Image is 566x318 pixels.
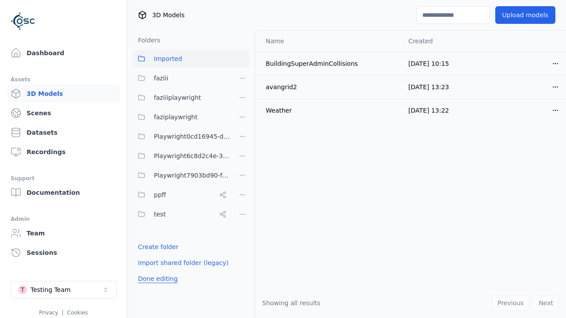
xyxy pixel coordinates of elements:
[31,285,71,294] div: Testing Team
[11,173,116,184] div: Support
[133,239,184,255] button: Create folder
[7,104,120,122] a: Scenes
[67,310,88,316] a: Cookies
[138,242,179,251] a: Create folder
[408,107,449,114] span: [DATE] 13:22
[154,73,168,83] span: faziii
[138,258,229,267] a: Import shared folder (legacy)
[152,11,184,19] span: 3D Models
[266,59,394,68] div: BuildingSuperAdminCollisions
[18,285,27,294] div: T
[133,255,234,271] button: Import shared folder (legacy)
[266,106,394,115] div: Weather
[11,74,116,85] div: Assets
[262,299,321,307] span: Showing all results
[408,60,449,67] span: [DATE] 10:15
[133,50,249,68] button: Imported
[7,244,120,261] a: Sessions
[408,83,449,91] span: [DATE] 13:23
[133,89,230,106] button: faziiiplaywright
[133,69,230,87] button: faziii
[11,214,116,224] div: Admin
[133,128,230,145] button: Playwright0cd16945-d24c-45f9-a8ba-c74193e3fd84
[7,143,120,161] a: Recordings
[133,205,230,223] button: test
[133,167,230,184] button: Playwright7903bd90-f1ee-40e5-8689-7a943bbd43ef
[7,224,120,242] a: Team
[154,189,166,200] span: ppff
[133,147,230,165] button: Playwright6c8d2c4e-3309-4352-a591-a905b1446c72
[401,30,484,52] th: Created
[7,85,120,102] a: 3D Models
[133,271,183,287] button: Done editing
[154,112,198,122] span: faziplaywright
[266,83,394,91] div: avangrid2
[154,92,201,103] span: faziiiplaywright
[154,53,182,64] span: Imported
[255,30,401,52] th: Name
[133,36,161,45] h3: Folders
[154,170,230,181] span: Playwright7903bd90-f1ee-40e5-8689-7a943bbd43ef
[11,281,117,299] button: Select a workspace
[11,9,35,34] img: Logo
[7,184,120,201] a: Documentation
[133,186,230,204] button: ppff
[495,6,555,24] button: Upload models
[133,108,230,126] button: faziplaywright
[62,310,64,316] span: |
[7,44,120,62] a: Dashboard
[154,209,166,220] span: test
[154,151,230,161] span: Playwright6c8d2c4e-3309-4352-a591-a905b1446c72
[7,124,120,141] a: Datasets
[154,131,230,142] span: Playwright0cd16945-d24c-45f9-a8ba-c74193e3fd84
[39,310,58,316] a: Privacy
